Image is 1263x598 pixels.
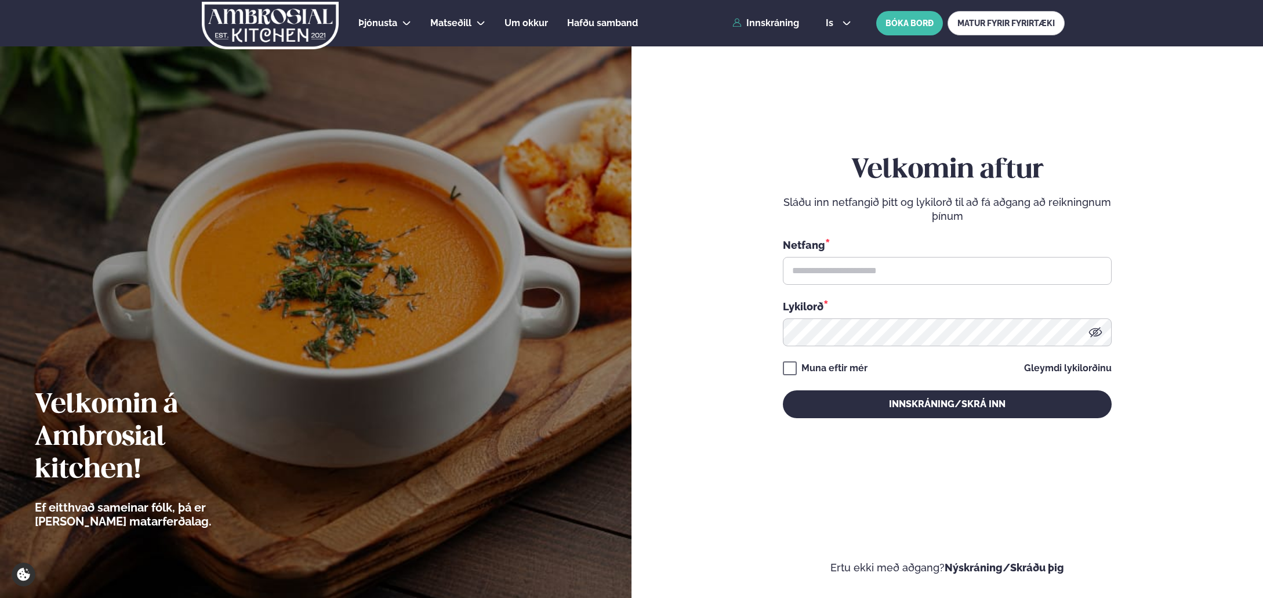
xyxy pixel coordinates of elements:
p: Ertu ekki með aðgang? [666,561,1228,575]
h2: Velkomin á Ambrosial kitchen! [35,389,275,487]
a: Gleymdi lykilorðinu [1024,364,1112,373]
p: Sláðu inn netfangið þitt og lykilorð til að fá aðgang að reikningnum þínum [783,195,1112,223]
a: MATUR FYRIR FYRIRTÆKI [948,11,1065,35]
a: Hafðu samband [567,16,638,30]
div: Lykilorð [783,299,1112,314]
a: Þjónusta [358,16,397,30]
a: Innskráning [732,18,799,28]
span: Um okkur [505,17,548,28]
div: Netfang [783,237,1112,252]
a: Nýskráning/Skráðu þig [945,561,1064,574]
button: is [816,19,860,28]
h2: Velkomin aftur [783,154,1112,187]
span: Þjónusta [358,17,397,28]
p: Ef eitthvað sameinar fólk, þá er [PERSON_NAME] matarferðalag. [35,501,275,528]
button: Innskráning/Skrá inn [783,390,1112,418]
a: Um okkur [505,16,548,30]
a: Cookie settings [12,563,35,586]
a: Matseðill [430,16,471,30]
span: Matseðill [430,17,471,28]
img: logo [201,2,340,49]
button: BÓKA BORÐ [876,11,943,35]
span: is [826,19,837,28]
span: Hafðu samband [567,17,638,28]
